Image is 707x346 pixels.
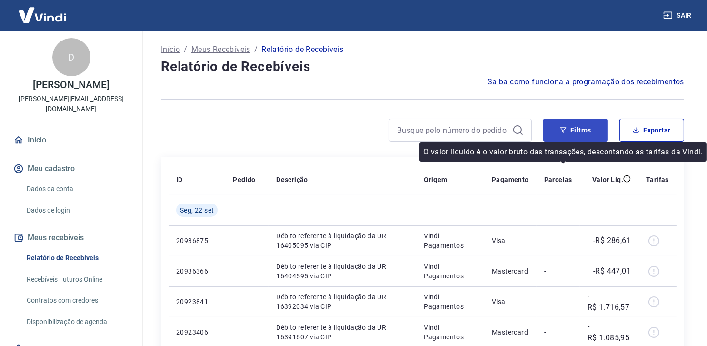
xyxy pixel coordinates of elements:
[23,248,131,268] a: Relatório de Recebíveis
[592,175,623,184] p: Valor Líq.
[176,297,218,306] p: 20923841
[544,266,572,276] p: -
[276,175,308,184] p: Descrição
[191,44,250,55] a: Meus Recebíveis
[424,262,477,281] p: Vindi Pagamentos
[588,290,631,313] p: -R$ 1.716,57
[11,227,131,248] button: Meus recebíveis
[176,266,218,276] p: 20936366
[492,297,529,306] p: Visa
[492,236,529,245] p: Visa
[424,323,477,342] p: Vindi Pagamentos
[424,175,447,184] p: Origem
[11,0,73,30] img: Vindi
[23,312,131,332] a: Disponibilização de agenda
[161,44,180,55] a: Início
[543,119,608,142] button: Filtros
[492,327,529,337] p: Mastercard
[276,231,408,250] p: Débito referente à liquidação da UR 16405095 via CIP
[52,38,90,76] div: D
[593,235,631,246] p: -R$ 286,61
[23,291,131,310] a: Contratos com credores
[593,265,631,277] p: -R$ 447,01
[23,270,131,289] a: Recebíveis Futuros Online
[661,7,696,24] button: Sair
[588,321,631,344] p: -R$ 1.085,95
[261,44,343,55] p: Relatório de Recebíveis
[276,292,408,311] p: Débito referente à liquidação da UR 16392034 via CIP
[184,44,187,55] p: /
[23,179,131,199] a: Dados da conta
[544,236,572,245] p: -
[254,44,258,55] p: /
[423,146,703,158] p: O valor líquido é o valor bruto das transações, descontando as tarifas da Vindi.
[397,123,508,137] input: Busque pelo número do pedido
[33,80,109,90] p: [PERSON_NAME]
[424,292,477,311] p: Vindi Pagamentos
[176,327,218,337] p: 20923406
[492,175,529,184] p: Pagamento
[488,76,684,88] a: Saiba como funciona a programação dos recebimentos
[276,323,408,342] p: Débito referente à liquidação da UR 16391607 via CIP
[11,158,131,179] button: Meu cadastro
[161,57,684,76] h4: Relatório de Recebíveis
[276,262,408,281] p: Débito referente à liquidação da UR 16404595 via CIP
[11,130,131,151] a: Início
[233,175,255,184] p: Pedido
[176,236,218,245] p: 20936875
[619,119,684,142] button: Exportar
[646,175,669,184] p: Tarifas
[176,175,183,184] p: ID
[492,266,529,276] p: Mastercard
[8,94,135,114] p: [PERSON_NAME][EMAIL_ADDRESS][DOMAIN_NAME]
[544,297,572,306] p: -
[424,231,477,250] p: Vindi Pagamentos
[23,201,131,220] a: Dados de login
[544,327,572,337] p: -
[180,205,214,215] span: Seg, 22 set
[544,175,572,184] p: Parcelas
